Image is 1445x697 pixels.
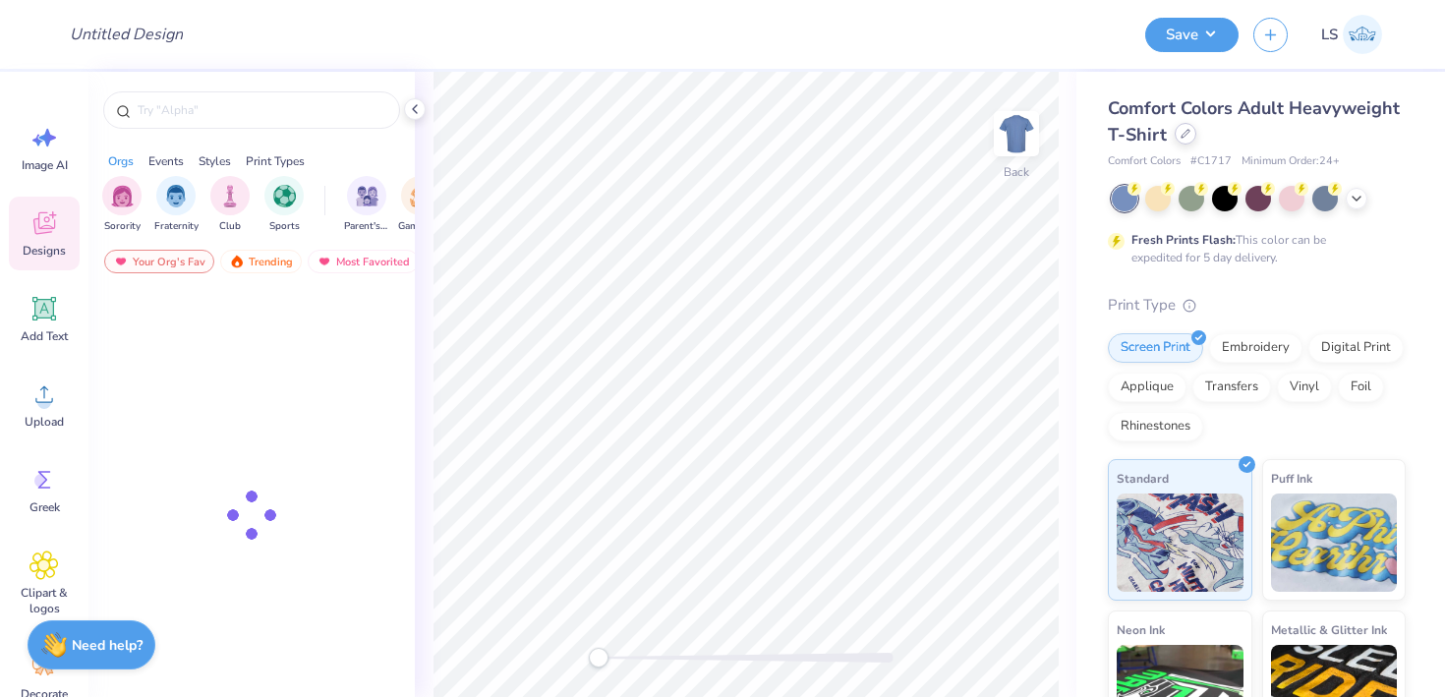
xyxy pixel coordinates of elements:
span: Club [219,219,241,234]
img: trending.gif [229,255,245,268]
img: Sorority Image [111,185,134,207]
button: filter button [344,176,389,234]
div: Embroidery [1209,333,1302,363]
img: Puff Ink [1271,494,1398,592]
div: Transfers [1192,373,1271,402]
span: Comfort Colors Adult Heavyweight T-Shirt [1108,96,1400,146]
div: filter for Game Day [398,176,443,234]
img: most_fav.gif [317,255,332,268]
div: Rhinestones [1108,412,1203,441]
input: Untitled Design [54,15,199,54]
span: Image AI [22,157,68,173]
input: Try "Alpha" [136,100,387,120]
span: Parent's Weekend [344,219,389,234]
span: Clipart & logos [12,585,77,616]
button: filter button [398,176,443,234]
span: Sorority [104,219,141,234]
div: Screen Print [1108,333,1203,363]
a: LS [1312,15,1391,54]
span: Designs [23,243,66,259]
button: filter button [154,176,199,234]
div: Digital Print [1308,333,1404,363]
img: Club Image [219,185,241,207]
button: filter button [102,176,142,234]
div: Trending [220,250,302,273]
span: Standard [1117,468,1169,489]
span: Fraternity [154,219,199,234]
div: filter for Parent's Weekend [344,176,389,234]
button: filter button [264,176,304,234]
div: Foil [1338,373,1384,402]
span: Add Text [21,328,68,344]
img: Back [997,114,1036,153]
img: Standard [1117,494,1243,592]
div: Vinyl [1277,373,1332,402]
span: LS [1321,24,1338,46]
div: Back [1004,163,1029,181]
div: Styles [199,152,231,170]
div: Print Type [1108,294,1406,317]
span: Sports [269,219,300,234]
img: Lakshmi Suresh Ambati [1343,15,1382,54]
div: Most Favorited [308,250,419,273]
span: Puff Ink [1271,468,1312,489]
button: Save [1145,18,1239,52]
span: Neon Ink [1117,619,1165,640]
div: Print Types [246,152,305,170]
div: Applique [1108,373,1186,402]
strong: Fresh Prints Flash: [1131,232,1236,248]
div: Accessibility label [589,648,608,668]
div: This color can be expedited for 5 day delivery. [1131,231,1373,266]
div: Orgs [108,152,134,170]
img: Game Day Image [410,185,433,207]
div: filter for Sports [264,176,304,234]
span: Comfort Colors [1108,153,1181,170]
img: Fraternity Image [165,185,187,207]
span: Game Day [398,219,443,234]
strong: Need help? [72,636,143,655]
img: Sports Image [273,185,296,207]
button: filter button [210,176,250,234]
span: Upload [25,414,64,430]
span: Greek [29,499,60,515]
img: Parent's Weekend Image [356,185,378,207]
span: # C1717 [1190,153,1232,170]
div: filter for Sorority [102,176,142,234]
div: Your Org's Fav [104,250,214,273]
span: Minimum Order: 24 + [1242,153,1340,170]
span: Metallic & Glitter Ink [1271,619,1387,640]
div: Events [148,152,184,170]
div: filter for Fraternity [154,176,199,234]
div: filter for Club [210,176,250,234]
img: most_fav.gif [113,255,129,268]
